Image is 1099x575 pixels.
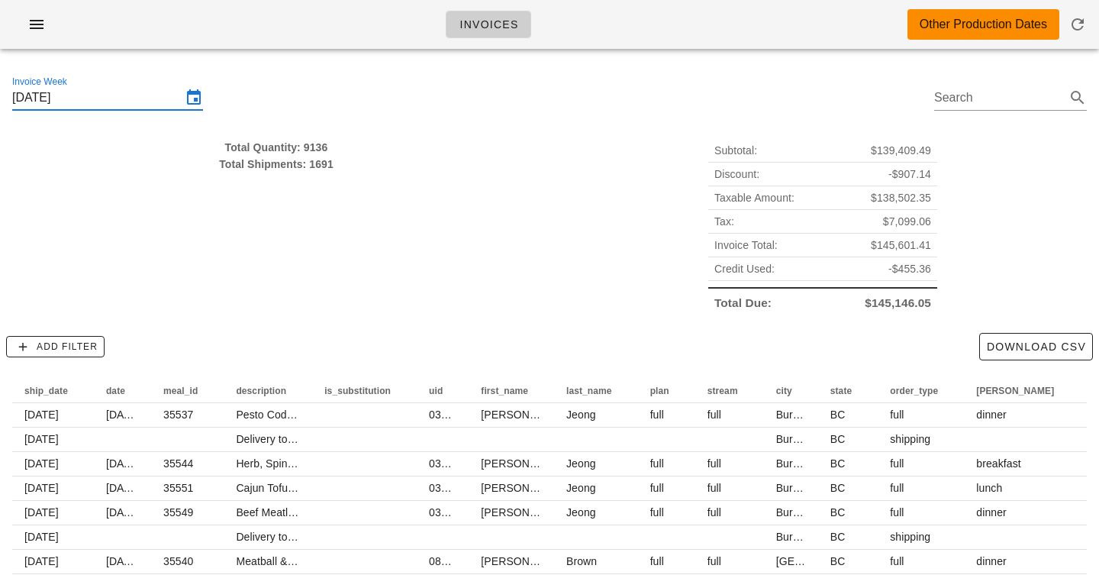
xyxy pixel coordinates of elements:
span: full [650,506,664,518]
span: -$907.14 [888,166,931,183]
span: description [236,386,286,396]
span: Burnaby [776,433,817,445]
span: lunch [976,482,1002,494]
span: Beef Meatloaf with Mushroom Cream Sauce [236,506,449,518]
span: last_name [566,386,612,396]
span: 03dHCO4W2yeakbWrlnicrPtolMt1 [429,409,592,421]
th: is_substitution: Not sorted. Activate to sort ascending. [312,379,417,403]
span: 03dHCO4W2yeakbWrlnicrPtolMt1 [429,506,592,518]
span: meal_id [163,386,198,396]
span: full [650,409,664,421]
span: Jeong [566,506,596,518]
span: Delivery to Burnaby (V5C0H8) [236,531,382,543]
span: [DATE] [24,409,59,421]
span: [DATE] [24,531,59,543]
span: full [890,555,904,567]
span: full [707,409,721,421]
th: plan: Not sorted. Activate to sort ascending. [638,379,695,403]
span: BC [830,531,846,543]
span: ship_date [24,386,68,396]
span: dinner [976,409,1007,421]
span: 35537 [163,409,193,421]
span: full [650,457,664,470]
span: [PERSON_NAME] [481,409,569,421]
th: meal_id: Not sorted. Activate to sort ascending. [151,379,224,403]
span: [DATE] [24,433,59,445]
span: [PERSON_NAME] [481,506,569,518]
span: [GEOGRAPHIC_DATA] [776,555,888,567]
span: 35551 [163,482,193,494]
span: Subtotal: [714,142,757,159]
span: BC [830,506,846,518]
span: Burnaby [776,531,817,543]
span: Meatball & Mozzarella Pasta [236,555,373,567]
span: [DATE] [106,409,140,421]
span: order_type [890,386,938,396]
div: Total Quantity: 9136 [12,139,540,156]
span: [DATE] [106,482,140,494]
span: full [707,482,721,494]
span: BC [830,482,846,494]
span: [DATE] [106,457,140,470]
span: full [650,555,664,567]
span: Delivery to Burnaby (V5C0H8) [236,433,382,445]
span: 35549 [163,506,193,518]
span: shipping [890,531,930,543]
th: order_type: Not sorted. Activate to sort ascending. [878,379,964,403]
span: Discount: [714,166,759,183]
th: ship_date: Not sorted. Activate to sort ascending. [12,379,94,403]
span: $145,146.05 [865,295,931,312]
span: [DATE] [24,482,59,494]
span: $139,409.49 [871,142,931,159]
span: shipping [890,433,930,445]
span: plan [650,386,669,396]
span: Brown [566,555,597,567]
span: $7,099.06 [883,213,931,230]
span: full [707,457,721,470]
span: [DATE] [24,457,59,470]
span: full [707,506,721,518]
span: is_substitution [324,386,391,396]
span: state [830,386,852,396]
span: Add Filter [13,340,98,354]
span: 03dHCO4W2yeakbWrlnicrPtolMt1 [429,482,592,494]
span: Burnaby [776,457,817,470]
span: 08HtNpkyZMdaNfog0j35Lis5a8L2 [429,555,591,567]
span: Jeong [566,457,596,470]
span: full [707,555,721,567]
span: Burnaby [776,506,817,518]
span: Pesto Cod with [PERSON_NAME] [236,409,401,421]
span: uid [429,386,443,396]
div: Other Production Dates [920,15,1047,34]
th: city: Not sorted. Activate to sort ascending. [764,379,818,403]
span: [DATE] [106,506,140,518]
span: BC [830,555,846,567]
span: full [650,482,664,494]
span: first_name [481,386,528,396]
span: $138,502.35 [871,189,931,206]
span: BC [830,433,846,445]
span: [DATE] [24,555,59,567]
span: Jeong [566,409,596,421]
th: description: Not sorted. Activate to sort ascending. [224,379,312,403]
span: Burnaby [776,409,817,421]
span: full [890,482,904,494]
th: first_name: Not sorted. Activate to sort ascending. [469,379,554,403]
span: Download CSV [986,341,1086,353]
div: Total Shipments: 1691 [12,156,540,173]
span: [PERSON_NAME] [481,555,569,567]
th: date: Not sorted. Activate to sort ascending. [94,379,151,403]
span: 35540 [163,555,193,567]
span: [DATE] [24,506,59,518]
span: Total Due: [714,295,772,312]
span: Cajun Tofu Quinoa Bowl with Creamy Herb Dressing [236,482,488,494]
span: Herb, Spinach & Feta Frittata [236,457,376,470]
a: Invoices [446,11,531,38]
span: 03dHCO4W2yeakbWrlnicrPtolMt1 [429,457,592,470]
th: uid: Not sorted. Activate to sort ascending. [417,379,469,403]
th: tod: Not sorted. Activate to sort ascending. [964,379,1080,403]
span: full [890,457,904,470]
span: Tax: [714,213,734,230]
button: Download CSV [979,333,1093,360]
span: Invoice Total: [714,237,778,254]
